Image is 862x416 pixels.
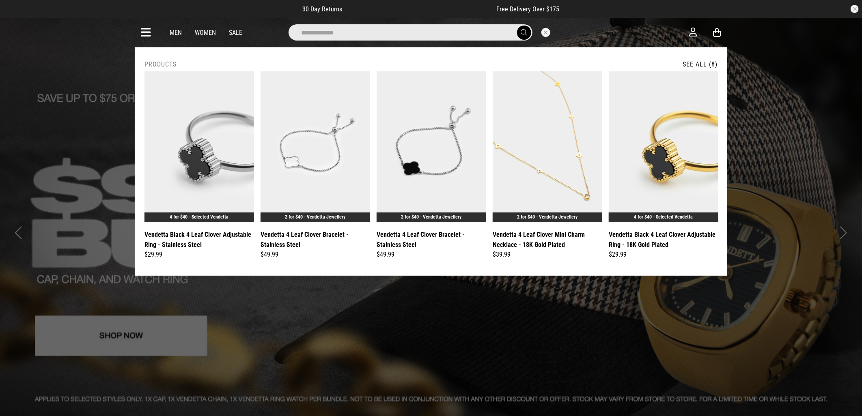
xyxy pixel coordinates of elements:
h2: Products [144,60,177,68]
a: Vendetta 4 Leaf Clover Bracelet - Stainless Steel [261,229,370,250]
div: $29.99 [144,250,254,259]
a: 2 for $40 - Vendetta Jewellery [517,214,578,220]
a: Men [170,29,182,36]
a: Vendetta 4 Leaf Clover Bracelet - Stainless Steel [377,229,486,250]
a: Vendetta Black 4 Leaf Clover Adjustable Ring - Stainless Steel [144,229,254,250]
div: $39.99 [493,250,602,259]
div: $49.99 [261,250,370,259]
div: $29.99 [609,250,718,259]
img: Vendetta 4 Leaf Clover Bracelet - Stainless Steel in Silver [377,71,486,222]
button: Close search [541,28,550,37]
a: Vendetta Black 4 Leaf Clover Adjustable Ring - 18K Gold Plated [609,229,718,250]
a: 2 for $40 - Vendetta Jewellery [401,214,462,220]
img: Vendetta 4 Leaf Clover Bracelet - Stainless Steel in Silver [261,71,370,222]
a: 2 for $40 - Vendetta Jewellery [285,214,346,220]
img: Vendetta Black 4 Leaf Clover Adjustable Ring - 18k Gold Plated in Multi [609,71,718,222]
img: Vendetta Black 4 Leaf Clover Adjustable Ring - Stainless Steel in Silver [144,71,254,222]
a: Sale [229,29,242,36]
a: 4 for $40 - Selected Vendetta [170,214,229,220]
a: Vendetta 4 Leaf Clover Mini Charm Necklace - 18K Gold Plated [493,229,602,250]
span: 30 Day Returns [303,5,343,13]
a: 4 for $40 - Selected Vendetta [634,214,693,220]
div: $49.99 [377,250,486,259]
img: Vendetta 4 Leaf Clover Mini Charm Necklace - 18k Gold Plated in Gold [493,71,602,222]
button: Open LiveChat chat widget [6,3,31,28]
a: See All (8) [683,60,718,68]
a: Women [195,29,216,36]
span: Free Delivery Over $175 [497,5,560,13]
iframe: Customer reviews powered by Trustpilot [359,5,481,13]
